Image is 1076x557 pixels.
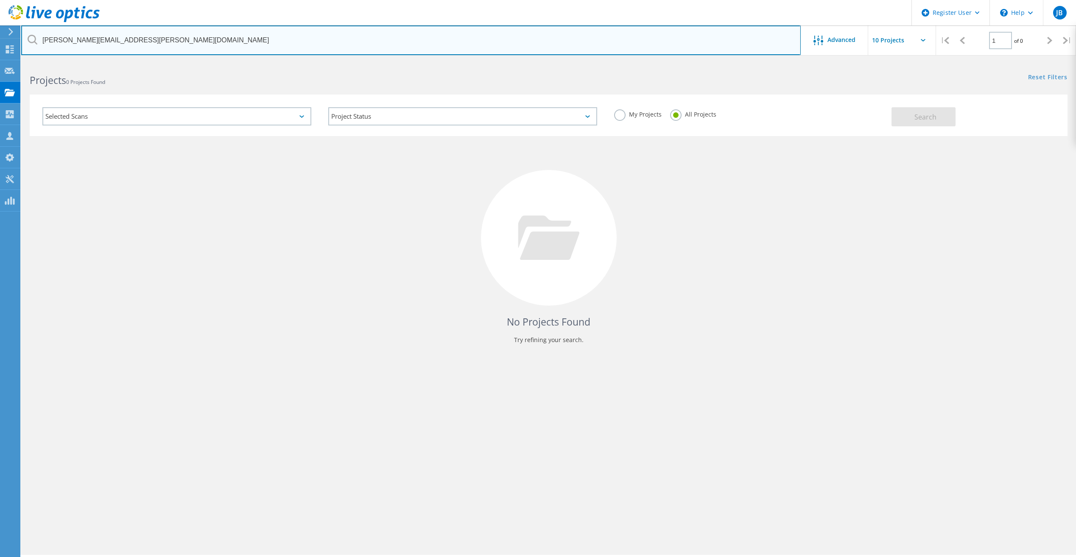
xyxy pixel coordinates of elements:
b: Projects [30,73,66,87]
div: Selected Scans [42,107,311,125]
span: Search [914,112,936,122]
input: Search projects by name, owner, ID, company, etc [21,25,801,55]
p: Try refining your search. [38,333,1059,347]
div: Project Status [328,107,597,125]
span: Advanced [827,37,855,43]
label: All Projects [670,109,716,117]
span: 0 Projects Found [66,78,105,86]
span: JB [1056,9,1063,16]
button: Search [892,107,956,126]
label: My Projects [614,109,662,117]
div: | [936,25,953,56]
a: Live Optics Dashboard [8,18,100,24]
svg: \n [1000,9,1008,17]
h4: No Projects Found [38,315,1059,329]
a: Reset Filters [1028,74,1068,81]
span: of 0 [1014,37,1023,45]
div: | [1059,25,1076,56]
